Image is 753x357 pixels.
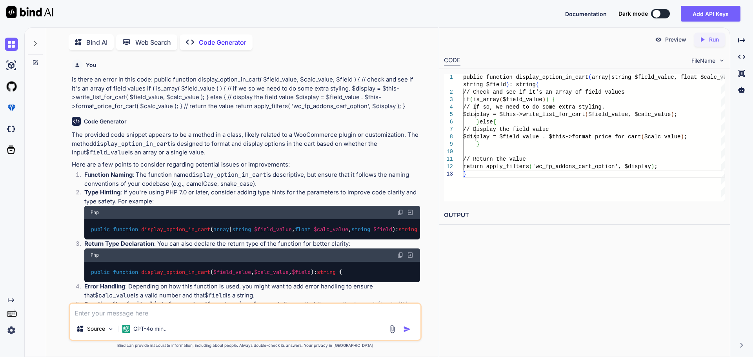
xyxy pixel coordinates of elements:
[552,96,555,103] span: {
[691,57,715,65] span: FileName
[113,226,420,233] span: ( ):
[84,300,281,308] strong: Functionality of and
[463,163,529,170] span: return apply_filters
[84,282,420,300] p: : Depending on how this function is used, you might want to add error handling to ensure that is ...
[444,148,453,156] div: 10
[671,111,674,118] span: )
[91,252,99,258] span: Php
[407,209,414,216] img: Open in Browser
[113,226,138,233] span: function
[84,300,420,317] p: : Ensure that these methods are defined within the same class or are accessible. Also, check that...
[254,226,292,233] span: $field_value
[681,6,740,22] button: Add API Keys
[207,300,281,308] code: format_price_for_cart
[91,268,343,276] code: {
[591,74,740,80] span: array|string $field_value, float $calc_value,
[684,134,687,140] span: ;
[314,226,348,233] span: $calc_value
[480,119,493,125] span: else
[506,82,509,88] span: )
[709,36,719,43] p: Run
[86,149,128,156] code: $field_value
[69,343,422,348] p: Bind can provide inaccurate information, including about people. Always double-check its answers....
[463,111,585,118] span: $display = $this->write_list_for_cart
[107,326,114,332] img: Pick Models
[86,38,107,47] p: Bind AI
[463,134,602,140] span: $display = $field_value . $this->format_pr
[529,163,532,170] span: (
[680,134,684,140] span: )
[444,163,453,170] div: 12
[84,239,420,248] p: : You can also declare the return type of the function for better clarity:
[588,111,671,118] span: $field_value, $calc_value
[388,324,397,333] img: attachment
[95,292,134,299] code: $calc_value
[463,156,526,162] span: // Return the value
[72,130,420,157] p: The provided code snippet appears to be a method in a class, likely related to a WooCommerce plug...
[463,126,549,132] span: // Display the field value
[463,74,588,80] span: public function display_option_in_cart
[213,226,392,233] span: | , ,
[463,96,470,103] span: if
[602,134,641,140] span: ice_for_cart
[439,206,730,225] h2: OUTPUT
[655,36,662,43] img: preview
[444,141,453,148] div: 9
[397,252,404,258] img: copy
[444,170,453,178] div: 13
[84,240,154,247] strong: Return Type Declaration
[476,119,479,125] span: }
[469,96,473,103] span: (
[473,96,499,103] span: is_array
[535,82,538,88] span: {
[113,268,138,275] span: function
[84,171,133,178] strong: Function Naming
[205,292,226,299] code: $field
[373,226,392,233] span: $field
[463,89,615,95] span: // Check and see if it's an array of field val
[5,324,18,337] img: settings
[444,74,453,81] div: 1
[91,226,110,233] span: public
[499,96,502,103] span: (
[141,268,210,275] span: display_option_in_cart
[189,171,266,179] code: display_option_in_cart
[509,82,535,88] span: : string
[84,170,420,188] p: : The function name is descriptive, but ensure that it follows the naming conventions of your cod...
[199,38,246,47] p: Code Generator
[317,268,336,275] span: string
[651,163,654,170] span: )
[502,96,542,103] span: $field_value
[254,268,289,275] span: $calc_value
[133,325,167,333] p: GPT-4o min..
[585,111,588,118] span: (
[91,268,110,275] span: public
[72,160,420,169] p: Here are a few points to consider regarding potential issues or improvements:
[113,268,339,275] span: ( ):
[213,268,251,275] span: $field_value
[463,104,602,110] span: // If so, we need to do some extra styling
[493,119,496,125] span: {
[618,10,648,18] span: Dark mode
[665,36,686,43] p: Preview
[565,11,607,17] span: Documentation
[463,171,466,177] span: }
[444,111,453,118] div: 5
[532,163,651,170] span: 'wc_fp_addons_cart_option', $display
[444,156,453,163] div: 11
[615,89,624,95] span: ues
[602,104,605,110] span: .
[654,163,657,170] span: ;
[5,122,18,136] img: darkCloudIdeIcon
[565,10,607,18] button: Documentation
[232,226,251,233] span: string
[444,103,453,111] div: 4
[87,325,105,333] p: Source
[129,300,196,308] code: write_list_for_cart
[91,225,424,234] code: {
[135,38,171,47] p: Web Search
[6,6,53,18] img: Bind AI
[403,325,411,333] img: icon
[93,140,171,148] code: display_option_in_cart
[84,188,420,206] p: : If you're using PHP 7.0 or later, consider adding type hints for the parameters to improve code...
